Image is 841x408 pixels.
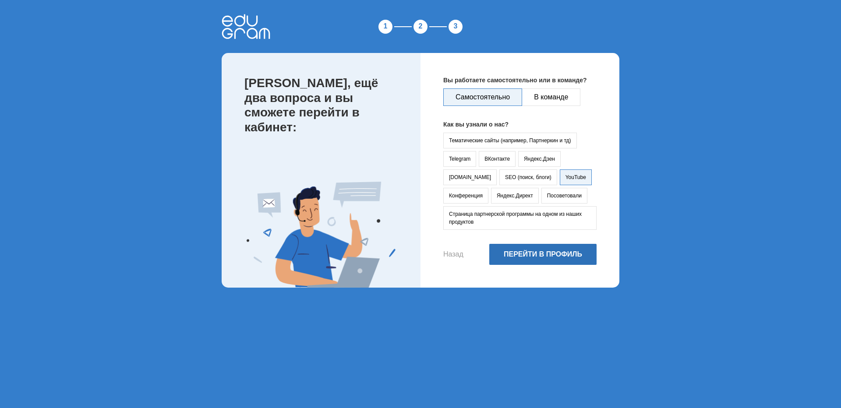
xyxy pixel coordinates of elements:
[491,188,539,204] button: Яндекс.Директ
[247,182,396,288] img: Expert Image
[443,169,497,185] button: [DOMAIN_NAME]
[479,151,516,167] button: ВКонтакте
[541,188,587,204] button: Посоветовали
[443,120,597,129] p: Как вы узнали о нас?
[377,18,394,35] div: 1
[518,151,561,167] button: Яндекс.Дзен
[443,188,488,204] button: Конференция
[443,88,522,106] button: Самостоятельно
[560,169,592,185] button: YouTube
[244,76,403,134] p: [PERSON_NAME], ещё два вопроса и вы сможете перейти в кабинет:
[443,133,577,148] button: Тематические сайты (например, Партнеркин и тд)
[412,18,429,35] div: 2
[443,206,597,230] button: Страница партнерской программы на одном из наших продуктов
[443,250,463,258] button: Назад
[447,18,464,35] div: 3
[489,244,597,265] button: Перейти в профиль
[522,88,580,106] button: В команде
[443,151,476,167] button: Telegram
[499,169,557,185] button: SEO (поиск, блоги)
[443,76,597,85] p: Вы работаете самостоятельно или в команде?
